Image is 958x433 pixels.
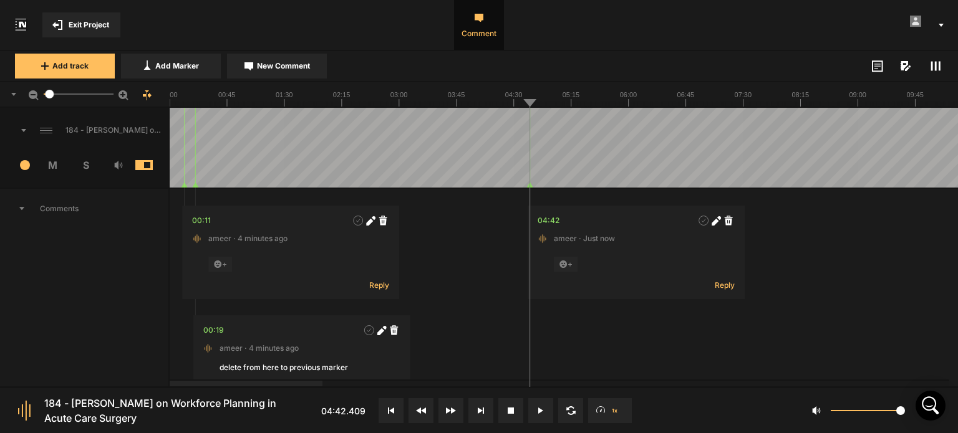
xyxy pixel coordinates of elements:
span: + [554,257,578,272]
span: 184 - [PERSON_NAME] on Workforce Planning in Acute Care Surgery [60,125,168,136]
text: 06:45 [677,91,695,98]
text: 09:45 [907,91,924,98]
span: ameer · 4 minutes ago [208,233,288,244]
text: 00:45 [218,91,236,98]
div: delete from here to previous marker [220,362,384,373]
img: default_audio_project_icon.png [192,234,202,244]
span: + [208,257,232,272]
span: Add track [52,60,89,72]
img: default_audio_project_icon.png [203,343,213,353]
text: 08:15 [792,91,810,98]
span: ameer · 4 minutes ago [220,343,299,354]
text: 02:15 [333,91,351,98]
button: Add track [15,54,115,79]
span: Reply [715,280,735,290]
div: 00:19.964 [203,324,224,336]
span: Reply [369,280,389,290]
img: default_audio_project_icon.png [538,234,548,244]
button: Add Marker [121,54,221,79]
text: 07:30 [735,91,752,98]
text: 04:30 [505,91,523,98]
text: 05:15 [563,91,580,98]
span: 04:42.409 [321,406,365,416]
text: 01:30 [276,91,293,98]
span: M [37,158,70,173]
text: 06:00 [620,91,637,98]
text: 03:45 [448,91,465,98]
div: 184 - [PERSON_NAME] on Workforce Planning in Acute Care Surgery [44,396,279,426]
span: S [69,158,102,173]
button: New Comment [227,54,327,79]
span: ameer · Just now [554,233,615,244]
div: 00:11.338 [192,214,211,227]
button: 1x [588,398,632,423]
text: 09:00 [849,91,867,98]
text: 03:00 [390,91,408,98]
span: Add Marker [155,60,199,72]
span: New Comment [257,60,310,72]
div: Open Intercom Messenger [916,391,946,421]
button: Exit Project [42,12,120,37]
span: Exit Project [69,19,109,31]
div: 04:42.409 [538,214,559,227]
